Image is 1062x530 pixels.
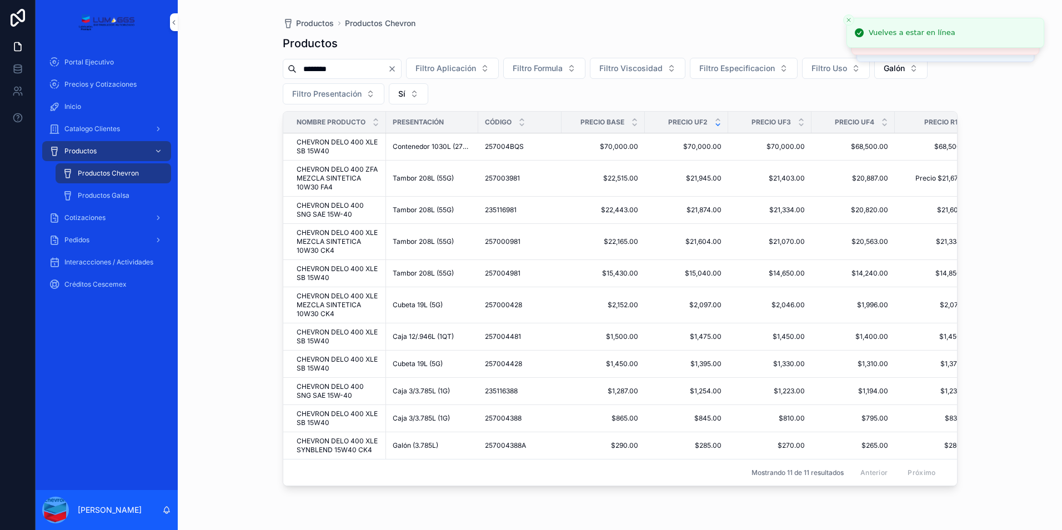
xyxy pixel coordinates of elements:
[388,64,401,73] button: Claro
[568,174,638,183] a: $22,515.00
[735,332,805,341] a: $1,450.00
[901,387,971,396] a: $1,239.00
[818,359,888,368] a: $1,310.00
[485,301,522,309] span: 257000428
[735,441,805,450] a: $270.00
[42,230,171,250] a: Pedidos
[818,387,888,396] a: $1,194.00
[503,58,585,79] button: Seleccionar botón
[485,142,524,151] span: 257004BQS
[297,409,379,427] a: CHEVRON DELO 400 XLE SB 15W40
[811,63,847,74] span: Filtro Uso
[415,63,476,74] span: Filtro Aplicación
[652,332,722,341] a: $1,475.00
[735,206,805,214] a: $21,334.00
[78,169,139,178] span: Productos Chevron
[735,174,805,183] a: $21,403.00
[568,332,638,341] span: $1,500.00
[64,124,120,133] span: Catalogo Clientes
[64,58,114,67] span: Portal Ejecutivo
[901,174,971,183] a: Precio $21,671.00
[818,414,888,423] a: $795.00
[406,58,499,79] button: Seleccionar botón
[297,292,379,318] a: CHEVRON DELO 400 XLE MEZCLA SINTETICA 10W30 CK4
[283,36,338,51] h1: Productos
[393,118,444,127] span: Presentación
[818,301,888,309] span: $1,996.00
[699,63,775,74] span: Filtro Especificacion
[64,213,106,222] span: Cotizaciones
[389,83,428,104] button: Seleccionar botón
[901,359,971,368] span: $1,375.00
[568,414,638,423] span: $865.00
[345,18,415,29] span: Productos Chevron
[393,301,472,309] a: Cubeta 19L (5G)
[78,13,134,31] img: App logo
[297,382,379,400] a: CHEVRON DELO 400 SNG SAE 15W-40
[393,142,472,151] span: Contenedor 1030L (272G)
[818,269,888,278] a: $14,240.00
[42,252,171,272] a: Interaccciones / Actividades
[690,58,798,79] button: Seleccionar botón
[568,441,638,450] a: $290.00
[818,142,888,151] span: $68,500.00
[297,228,379,255] span: CHEVRON DELO 400 XLE MEZCLA SINTETICA 10W30 CK4
[42,274,171,294] a: Créditos Cescemex
[652,206,722,214] span: $21,874.00
[652,174,722,183] a: $21,945.00
[901,206,971,214] a: $21,601.00
[485,359,555,368] a: 257004428
[752,118,791,127] span: Precio UF3
[485,118,512,127] span: Código
[485,237,520,246] span: 257000981
[818,441,888,450] a: $265.00
[818,332,888,341] a: $1,400.00
[297,118,365,127] span: Nombre Producto
[652,301,722,309] a: $2,097.00
[78,191,129,200] span: Productos Galsa
[42,141,171,161] a: Productos
[568,206,638,214] span: $22,443.00
[485,414,555,423] a: 257004388
[735,414,805,423] a: $810.00
[297,165,379,192] span: CHEVRON DELO 400 ZFA MEZCLA SINTETICA 10W30 FA4
[652,142,722,151] span: $70,000.00
[64,147,97,156] span: Productos
[393,206,472,214] a: Tambor 208L (55G)
[590,58,685,79] button: Seleccionar botón
[297,328,379,346] a: CHEVRON DELO 400 XLE SB 15W40
[568,269,638,278] a: $15,430.00
[735,269,805,278] a: $14,650.00
[652,441,722,450] span: $285.00
[818,237,888,246] a: $20,563.00
[735,142,805,151] span: $70,000.00
[485,142,555,151] a: 257004BQS
[568,387,638,396] a: $1,287.00
[901,441,971,450] a: $280.00
[652,269,722,278] span: $15,040.00
[901,237,971,246] a: $21,334.00
[652,237,722,246] a: $21,604.00
[735,359,805,368] a: $1,330.00
[901,142,971,151] a: $68,500.00
[393,332,454,341] span: Caja 12/.946L (1QT)
[735,237,805,246] span: $21,070.00
[652,387,722,396] span: $1,254.00
[901,269,971,278] a: $14,850.00
[901,301,971,309] span: $2,071.00
[292,88,362,99] span: Filtro Presentación
[42,74,171,94] a: Precios y Cotizaciones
